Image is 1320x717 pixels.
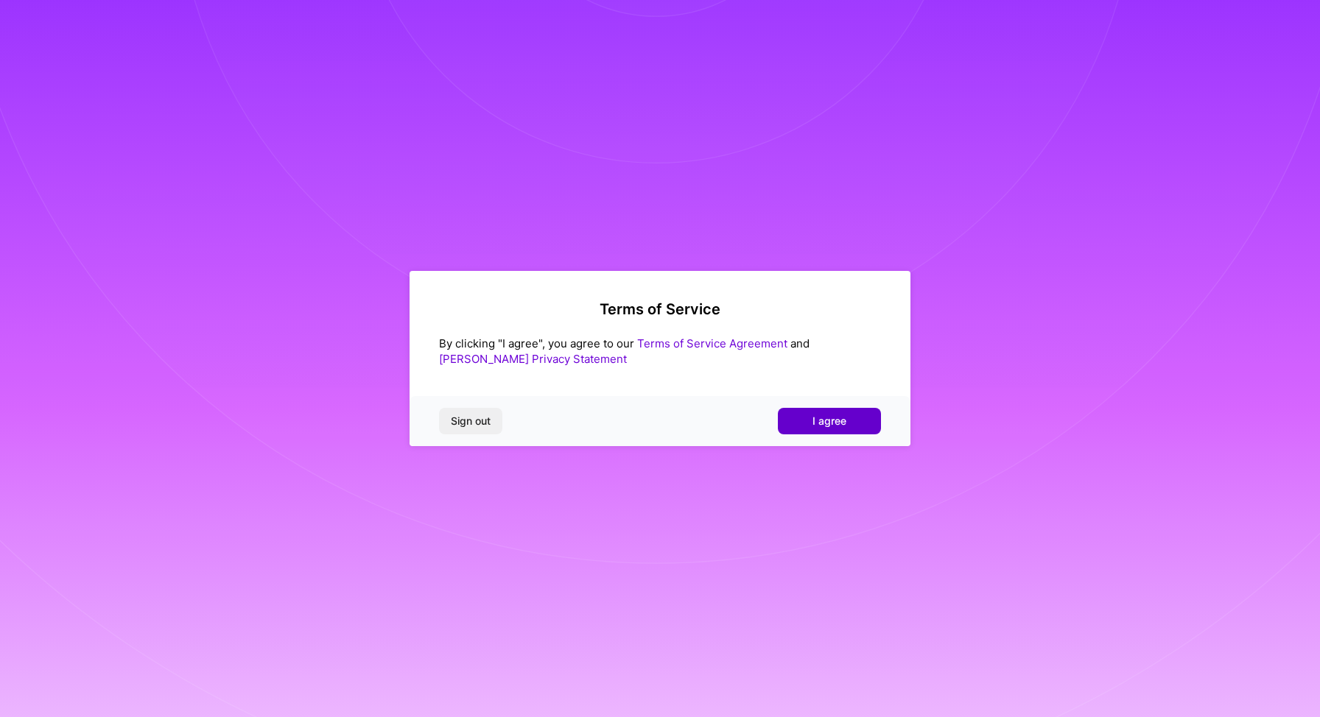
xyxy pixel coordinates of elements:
button: I agree [778,408,881,434]
h2: Terms of Service [439,300,881,318]
span: Sign out [451,414,491,428]
span: I agree [812,414,846,428]
div: By clicking "I agree", you agree to our and [439,336,881,367]
a: Terms of Service Agreement [637,336,787,350]
button: Sign out [439,408,502,434]
a: [PERSON_NAME] Privacy Statement [439,352,627,366]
